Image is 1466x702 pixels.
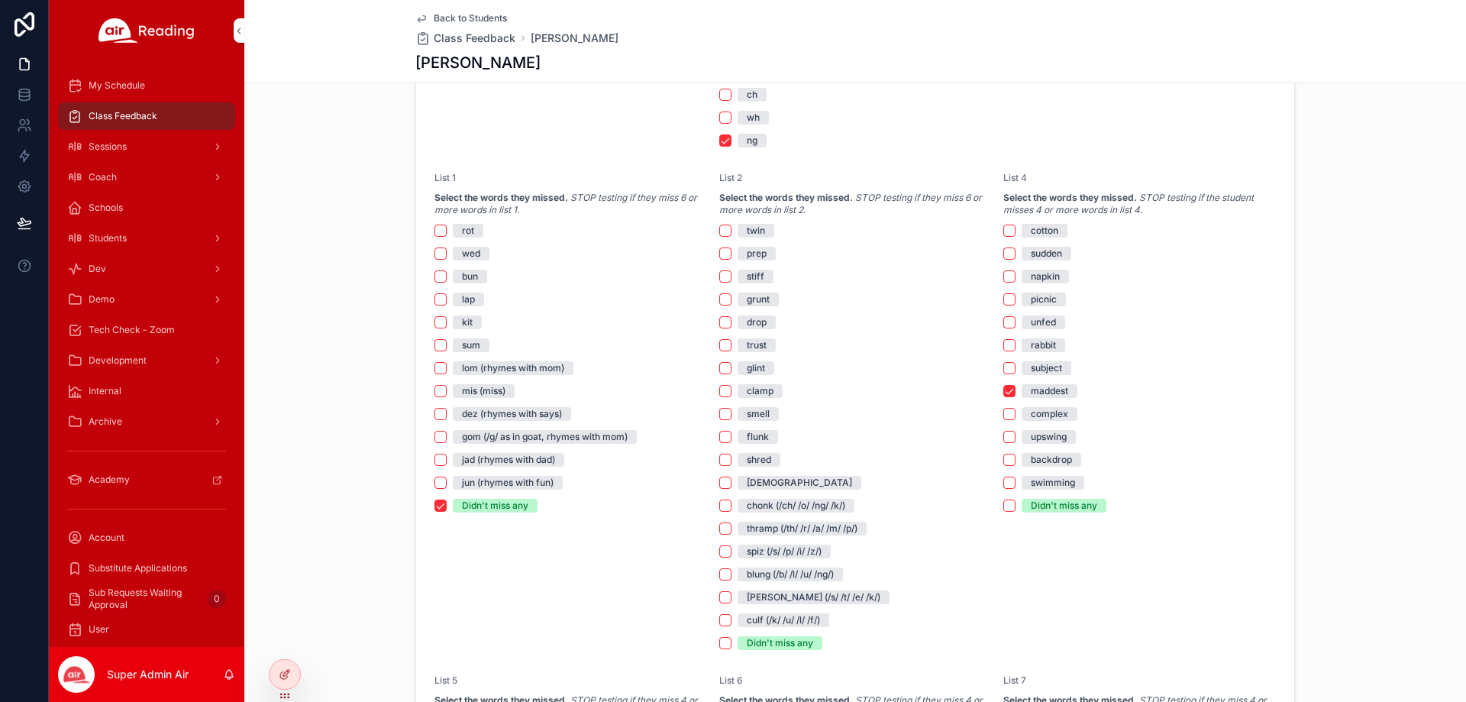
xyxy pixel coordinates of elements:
div: kit [462,315,473,329]
div: unfed [1031,315,1056,329]
em: STOP testing if they miss 6 or more words in list 1. [434,192,697,215]
span: Students [89,232,127,244]
div: twin [747,224,765,238]
div: trust [747,338,767,352]
span: User [89,623,109,636]
div: mis (miss) [462,384,505,398]
div: rot [462,224,474,238]
span: Back to Students [434,12,507,24]
span: Development [89,354,147,367]
div: backdrop [1031,453,1072,467]
div: sudden [1031,247,1062,260]
div: stiff [747,270,764,283]
span: Archive [89,416,122,428]
div: drop [747,315,767,329]
a: Academy [58,466,235,493]
div: lap [462,293,475,306]
div: napkin [1031,270,1060,283]
div: Didn't miss any [1031,499,1097,513]
div: culf (/k/ /u/ /l/ /f/) [747,613,820,627]
div: sum [462,338,480,352]
a: Class Feedback [415,31,515,46]
div: thramp (/th/ /r/ /a/ /m/ /p/) [747,522,857,535]
div: flunk [747,430,769,444]
span: Class Feedback [434,31,515,46]
div: prep [747,247,767,260]
span: List 4 [1003,172,1027,183]
div: smell [747,407,770,421]
a: Class Feedback [58,102,235,130]
a: Coach [58,163,235,191]
span: Demo [89,293,115,306]
div: chonk (/ch/ /o/ /ng/ /k/) [747,499,845,513]
div: picnic [1031,293,1057,306]
span: Academy [89,474,130,486]
a: Schools [58,194,235,222]
span: Tech Check - Zoom [89,324,175,336]
div: scrollable content [49,61,244,647]
strong: Select the words they missed. [434,192,568,203]
div: jun (rhymes with fun) [462,476,554,490]
span: Coach [89,171,117,183]
div: complex [1031,407,1068,421]
div: [DEMOGRAPHIC_DATA] [747,476,852,490]
p: Super Admin Air [107,667,189,682]
span: Schools [89,202,123,214]
div: maddest [1031,384,1068,398]
div: shred [747,453,771,467]
div: cotton [1031,224,1058,238]
span: Sessions [89,141,127,153]
span: Internal [89,385,121,397]
em: STOP testing if the student misses 4 or more words in list 4. [1003,192,1254,215]
div: ch [747,88,757,102]
strong: Select the words they missed. [719,192,853,203]
span: List 1 [434,172,456,183]
div: Didn't miss any [462,499,528,513]
div: 0 [208,590,226,608]
div: wed [462,247,480,260]
div: [PERSON_NAME] (/s/ /t/ /e/ /k/) [747,590,880,604]
span: Account [89,532,124,544]
a: Sub Requests Waiting Approval0 [58,585,235,613]
em: STOP testing if they miss 6 or more words in list 2. [719,192,982,215]
a: Demo [58,286,235,313]
a: My Schedule [58,72,235,99]
div: wh [747,111,760,125]
span: List 7 [1003,675,1026,686]
div: Didn't miss any [747,636,813,650]
a: Internal [58,377,235,405]
h1: [PERSON_NAME] [415,52,541,73]
a: Dev [58,255,235,283]
a: Sessions [58,133,235,160]
a: User [58,616,235,643]
div: upswing [1031,430,1067,444]
div: grunt [747,293,770,306]
a: Tech Check - Zoom [58,316,235,344]
div: blung (/b/ /l/ /u/ /ng/) [747,568,834,581]
div: jad (rhymes with dad) [462,453,555,467]
div: gom (/g/ as in goat, rhymes with mom) [462,430,628,444]
span: List 5 [434,675,457,686]
a: Back to Students [415,12,507,24]
span: Dev [89,263,106,275]
span: List 6 [719,675,743,686]
strong: Select the words they missed. [1003,192,1137,203]
div: ng [747,134,757,147]
a: Development [58,347,235,374]
div: bun [462,270,478,283]
div: lom (rhymes with mom) [462,361,564,375]
a: Account [58,524,235,552]
div: clamp [747,384,773,398]
img: App logo [98,18,195,43]
span: List 2 [719,172,742,183]
div: dez (rhymes with says) [462,407,562,421]
div: swimming [1031,476,1075,490]
div: subject [1031,361,1062,375]
a: [PERSON_NAME] [531,31,618,46]
div: rabbit [1031,338,1056,352]
div: glint [747,361,765,375]
a: Substitute Applications [58,555,235,582]
span: Sub Requests Waiting Approval [89,587,202,611]
span: Substitute Applications [89,562,187,574]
